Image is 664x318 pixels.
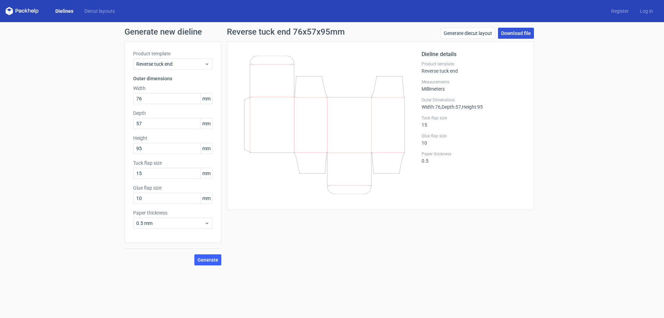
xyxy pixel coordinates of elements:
span: Width : 76 [422,104,441,110]
span: , Depth : 57 [441,104,461,110]
label: Depth [133,110,213,117]
span: , Height : 95 [461,104,483,110]
label: Outer Dimensions [422,97,525,103]
span: mm [200,93,212,104]
label: Height [133,135,213,142]
h1: Reverse tuck end 76x57x95mm [227,28,345,36]
label: Tuck flap size [422,115,525,121]
span: mm [200,193,212,203]
button: Generate [194,254,221,265]
h2: Dieline details [422,50,525,58]
label: Measurements [422,79,525,85]
div: 0.5 [422,151,525,164]
span: 0.5 mm [136,220,204,227]
h1: Generate new dieline [124,28,539,36]
span: mm [200,168,212,179]
a: Generate diecut layout [441,28,495,39]
label: Paper thickness [133,209,213,216]
span: Generate [197,257,218,262]
div: Reverse tuck end [422,61,525,74]
a: Dielines [50,8,79,15]
span: Reverse tuck end [136,61,204,67]
a: Download file [498,28,534,39]
label: Product template [133,50,213,57]
label: Glue flap size [422,133,525,139]
div: 10 [422,133,525,146]
a: Diecut layouts [79,8,120,15]
label: Paper thickness [422,151,525,157]
span: mm [200,118,212,129]
label: Tuck flap size [133,160,213,166]
label: Width [133,85,213,92]
label: Glue flap size [133,184,213,191]
a: Log in [634,8,658,15]
span: mm [200,143,212,154]
label: Product template [422,61,525,67]
div: 15 [422,115,525,128]
h3: Outer dimensions [133,75,213,82]
a: Register [606,8,634,15]
div: Millimeters [422,79,525,92]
